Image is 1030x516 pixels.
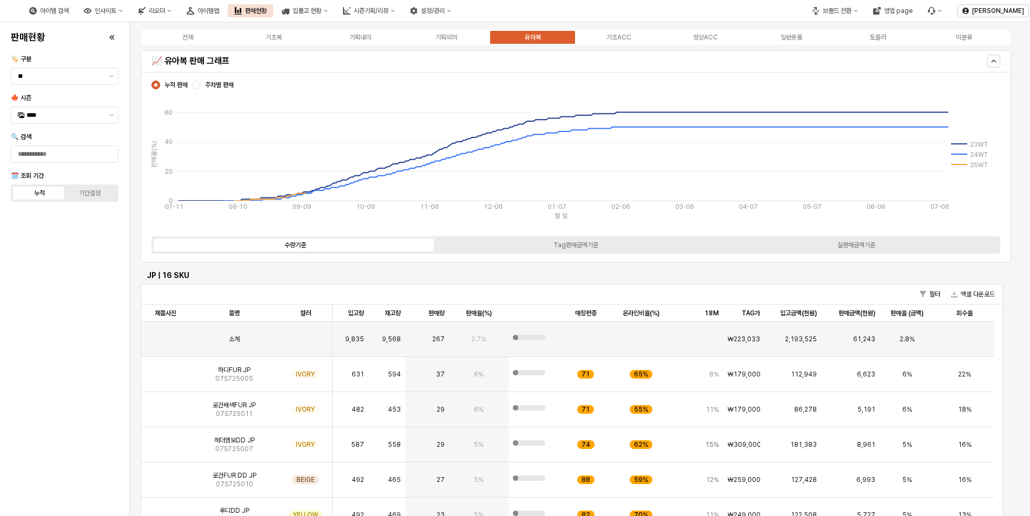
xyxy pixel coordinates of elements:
span: ₩179,000 [728,405,761,414]
div: 수량기준 [285,241,306,249]
span: 회수율 [956,309,973,317]
div: 누적 [34,189,45,197]
div: 기간설정 [79,189,101,197]
span: 6,623 [857,370,875,379]
button: 판매현황 [228,4,273,17]
button: 제안 사항 표시 [105,68,118,84]
span: 재고량 [385,309,401,317]
span: 루디DD JP [220,506,249,515]
span: 판매금액(천원) [838,309,875,317]
span: 55% [634,405,648,414]
span: BEIGE [296,475,315,484]
span: IVORY [296,440,315,449]
span: 07S725011 [216,409,253,418]
span: 127,428 [791,475,817,484]
span: 입고금액(천원) [780,309,817,317]
div: 판매현황 [245,7,267,15]
span: 누적 판매 [164,81,188,89]
span: ₩223,033 [728,335,760,343]
span: 5% [902,475,912,484]
span: 27 [437,475,445,484]
span: 29 [437,405,445,414]
button: 브랜드 전환 [805,4,864,17]
label: 기간설정 [65,188,115,198]
span: 15% [705,440,719,449]
span: 07S725005 [215,374,253,383]
div: 입출고 현황 [293,7,321,15]
div: 실판매금액기준 [837,241,875,249]
div: 시즌기획/리뷰 [354,7,388,15]
span: ₩259,000 [728,475,761,484]
label: Tag판매금액기준 [435,240,716,250]
button: 아이템맵 [180,4,226,17]
div: 브랜드 전환 [823,7,851,15]
span: 8% [709,370,719,379]
span: 제품사진 [155,309,176,317]
button: 엑셀 다운로드 [947,288,999,301]
label: 토들러 [835,32,921,42]
span: IVORY [296,405,315,414]
span: 181,383 [790,440,817,449]
span: 품명 [229,309,240,317]
label: 기초ACC [576,32,663,42]
button: Hide [987,55,1000,68]
button: 인사이트 [77,4,129,17]
span: 🔍 검색 [11,133,31,141]
span: 헤더엠보DD JP [214,436,255,445]
span: 07S725010 [216,480,253,488]
button: 제안 사항 표시 [105,107,118,123]
label: 수량기준 [155,240,435,250]
div: 일반용품 [781,34,802,41]
div: 미분류 [956,34,972,41]
span: 컬러 [300,309,311,317]
label: 일반용품 [749,32,835,42]
label: 전체 [144,32,231,42]
div: 시즌기획/리뷰 [336,4,401,17]
span: 74 [582,440,590,449]
span: 62% [634,440,648,449]
div: 전체 [182,34,193,41]
span: 9,835 [345,335,364,343]
span: 온라인비율(%) [623,309,659,317]
span: 18M [704,309,719,317]
span: 8,961 [857,440,875,449]
h6: JP | 16 SKU [147,270,996,280]
span: ₩309,000 [728,440,761,449]
span: 5% [474,475,484,484]
span: 2,193,525 [785,335,817,343]
span: 6% [474,370,484,379]
span: 482 [352,405,364,414]
div: 정상ACC [693,34,718,41]
div: 아이템 검색 [40,7,69,15]
div: 기초복 [266,34,282,41]
span: 12% [706,475,719,484]
span: 하디FUR JP [218,366,250,374]
span: 29 [437,440,445,449]
span: 587 [351,440,364,449]
div: 인사이트 [95,7,116,15]
span: 71 [582,370,590,379]
span: 🗓️ 조회 기간 [11,172,44,180]
span: 6,993 [856,475,875,484]
button: 영업 page [867,4,919,17]
label: 기획내의 [317,32,404,42]
span: 88 [582,475,590,484]
span: 453 [388,405,401,414]
span: 판매율 (금액) [890,309,923,317]
label: 유아복 [490,32,576,42]
label: 기획외의 [404,32,490,42]
span: 22% [958,370,971,379]
span: 86,278 [794,405,817,414]
span: 6% [902,405,912,414]
span: 9,568 [382,335,401,343]
div: 기획외의 [435,34,457,41]
span: 11% [706,405,719,414]
span: 558 [388,440,401,449]
span: IVORY [296,370,315,379]
span: 매장편중 [575,309,597,317]
span: 18% [958,405,972,414]
button: 아이템 검색 [23,4,75,17]
button: 필터 [915,288,945,301]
